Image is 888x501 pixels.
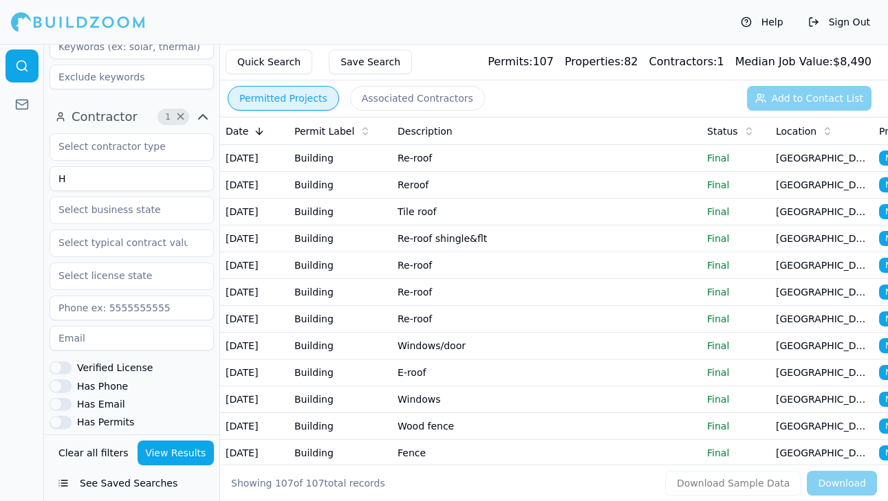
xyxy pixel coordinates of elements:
td: Re-roof [392,252,702,279]
td: [GEOGRAPHIC_DATA], [GEOGRAPHIC_DATA] [770,359,874,386]
div: 1 [649,54,724,70]
p: Final [707,258,765,272]
p: Final [707,151,765,165]
td: [DATE] [220,279,289,306]
div: 82 [565,54,638,70]
td: [DATE] [220,145,289,172]
span: Permits: [488,55,532,68]
div: $ 8,490 [735,54,871,70]
td: [DATE] [220,333,289,359]
td: [GEOGRAPHIC_DATA], [GEOGRAPHIC_DATA] [770,199,874,225]
button: Sign Out [801,11,877,33]
td: Building [289,306,392,333]
span: Median Job Value: [735,55,833,68]
span: Date [226,124,248,138]
button: Quick Search [226,49,312,74]
td: Wood fence [392,413,702,440]
input: Email [50,326,214,350]
label: Has Phone [77,381,128,391]
button: Help [734,11,790,33]
td: Re-roof [392,145,702,172]
input: Select typical contract value [50,230,196,255]
td: Windows [392,386,702,413]
span: Status [707,124,738,138]
input: Select business state [50,197,196,222]
p: Final [707,419,765,433]
td: [DATE] [220,172,289,199]
td: Re-roof [392,279,702,306]
td: [GEOGRAPHIC_DATA], [GEOGRAPHIC_DATA] [770,252,874,279]
div: 107 [488,54,554,70]
td: Building [289,172,392,199]
span: Contractors: [649,55,717,68]
td: Windows/door [392,333,702,359]
button: Contractor1Clear Contractor filters [50,106,214,128]
p: Final [707,205,765,219]
span: Contractor [72,107,138,126]
p: Final [707,178,765,192]
td: Building [289,225,392,252]
td: [GEOGRAPHIC_DATA], [GEOGRAPHIC_DATA] [770,440,874,467]
td: [GEOGRAPHIC_DATA], [GEOGRAPHIC_DATA] [770,306,874,333]
input: Exclude keywords [50,65,214,89]
td: Re-roof shingle&flt [392,225,702,252]
p: Final [707,285,765,299]
label: Has Email [77,399,125,409]
td: [GEOGRAPHIC_DATA], [GEOGRAPHIC_DATA] [770,279,874,306]
p: Final [707,366,765,379]
span: Clear Contractor filters [175,113,186,120]
p: Final [707,339,765,353]
label: Verified License [77,363,153,372]
td: [DATE] [220,306,289,333]
td: [DATE] [220,359,289,386]
td: Tile roof [392,199,702,225]
input: Phone ex: 5555555555 [50,296,214,320]
td: Reroof [392,172,702,199]
span: Properties: [565,55,624,68]
input: Select license state [50,263,196,288]
p: Final [707,446,765,460]
input: Select contractor type [50,134,196,159]
td: Building [289,413,392,440]
span: Description [398,124,453,138]
td: [GEOGRAPHIC_DATA], [GEOGRAPHIC_DATA] [770,172,874,199]
td: [GEOGRAPHIC_DATA], [GEOGRAPHIC_DATA] [770,225,874,252]
td: Fence [392,440,702,467]
span: 1 [161,110,175,124]
button: Associated Contractors [350,86,485,111]
p: Final [707,232,765,245]
td: [GEOGRAPHIC_DATA], [GEOGRAPHIC_DATA] [770,386,874,413]
span: Location [776,124,816,138]
p: Final [707,312,765,326]
td: [DATE] [220,199,289,225]
button: View Results [138,441,215,465]
div: Showing of total records [231,476,385,490]
input: Business name [50,166,214,191]
td: Building [289,199,392,225]
td: E-roof [392,359,702,386]
td: [DATE] [220,252,289,279]
p: Final [707,392,765,406]
td: [DATE] [220,386,289,413]
td: Building [289,333,392,359]
td: Building [289,359,392,386]
td: [GEOGRAPHIC_DATA], [GEOGRAPHIC_DATA] [770,413,874,440]
td: [GEOGRAPHIC_DATA], [GEOGRAPHIC_DATA] [770,145,874,172]
td: [DATE] [220,225,289,252]
td: [GEOGRAPHIC_DATA], [GEOGRAPHIC_DATA] [770,333,874,359]
button: See Saved Searches [50,471,214,496]
input: Keywords (ex: solar, thermal) [50,34,214,59]
span: Permit Label [294,124,354,138]
td: Building [289,145,392,172]
td: [DATE] [220,413,289,440]
td: Building [289,252,392,279]
span: 107 [275,478,294,489]
span: 107 [306,478,325,489]
td: Building [289,440,392,467]
td: [DATE] [220,440,289,467]
label: Has Permits [77,417,134,427]
button: Save Search [329,49,412,74]
td: Re-roof [392,306,702,333]
button: Permitted Projects [228,86,339,111]
td: Building [289,386,392,413]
